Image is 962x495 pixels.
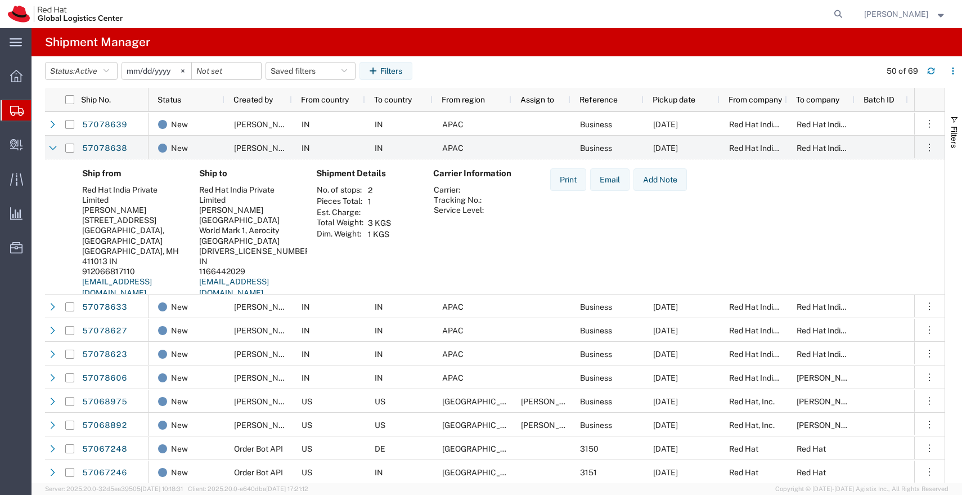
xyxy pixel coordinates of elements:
[797,373,861,382] span: Snehal Kale
[45,485,183,492] span: Server: 2025.20.0-32d5ea39505
[729,326,833,335] span: Red Hat India Private Limited
[797,326,900,335] span: Red Hat India Private Limited
[442,397,523,406] span: North America
[653,95,695,104] span: Pickup date
[442,95,485,104] span: From region
[82,464,128,482] a: 57067246
[234,302,298,311] span: Irshad Shaikh
[171,136,188,160] span: New
[45,62,118,80] button: Status:Active
[302,326,310,335] span: IN
[864,8,928,20] span: Nilesh Shinde
[82,205,181,215] div: [PERSON_NAME]
[653,302,678,311] span: 10/09/2025
[580,302,612,311] span: Business
[797,120,900,129] span: Red Hat India Private Limited
[171,437,188,461] span: New
[171,390,188,413] span: New
[375,326,383,335] span: IN
[199,236,298,267] div: [GEOGRAPHIC_DATA][DRIVERS_LICENSE_NUMBER] IN
[122,63,191,79] input: Not set
[234,397,298,406] span: Panashe GARAH
[374,95,412,104] span: To country
[234,326,298,335] span: Irshad Shaikh
[234,468,283,477] span: Order Bot API
[375,421,385,430] span: US
[171,413,188,437] span: New
[442,350,464,359] span: APAC
[653,120,678,129] span: 10/09/2025
[580,120,612,129] span: Business
[302,421,312,430] span: US
[82,168,181,179] h4: Ship from
[550,168,586,191] button: Print
[364,196,395,207] td: 1
[234,373,298,382] span: Irshad Shaikh
[579,95,618,104] span: Reference
[797,350,900,359] span: Red Hat India Private Limited
[171,342,188,366] span: New
[82,116,128,134] a: 57078639
[82,277,152,297] a: [EMAIL_ADDRESS][DOMAIN_NAME]
[580,373,612,382] span: Business
[520,95,554,104] span: Assign to
[797,302,900,311] span: Red Hat India Private Limited
[433,185,484,195] th: Carrier:
[442,326,464,335] span: APAC
[82,215,181,225] div: [STREET_ADDRESS]
[82,417,128,435] a: 57068892
[729,373,833,382] span: Red Hat India Private Limited
[188,485,308,492] span: Client: 2025.20.0-e640dba
[375,373,383,382] span: IN
[316,196,364,207] th: Pieces Total:
[234,350,298,359] span: Irshad Shaikh
[580,468,597,477] span: 3151
[653,326,678,335] span: 10/09/2025
[234,421,298,430] span: Panashe GARAH
[653,144,678,153] span: 10/09/2025
[199,168,298,179] h4: Ship to
[199,277,269,297] a: [EMAIL_ADDRESS][DOMAIN_NAME]
[316,217,364,229] th: Total Weight:
[729,144,833,153] span: Red Hat India Private Limited
[302,444,312,453] span: US
[316,185,364,196] th: No. of stops:
[796,95,839,104] span: To company
[82,346,128,364] a: 57078623
[653,468,678,477] span: 10/08/2025
[266,62,356,80] button: Saved filters
[302,373,310,382] span: IN
[8,6,123,23] img: logo
[580,326,612,335] span: Business
[302,468,312,477] span: US
[442,444,523,453] span: North America
[433,168,523,179] h4: Carrier Information
[316,168,415,179] h4: Shipment Details
[729,302,833,311] span: Red Hat India Private Limited
[521,421,585,430] span: Kirk Newcross
[171,113,188,136] span: New
[887,65,918,77] div: 50 of 69
[864,7,947,21] button: [PERSON_NAME]
[797,444,826,453] span: Red Hat
[521,397,585,406] span: Kirk Newcross
[442,144,464,153] span: APAC
[653,397,678,406] span: 10/08/2025
[364,229,395,240] td: 1 KGS
[653,421,678,430] span: 10/08/2025
[199,225,298,235] div: World Mark 1, Aerocity
[729,468,758,477] span: Red Hat
[375,397,385,406] span: US
[433,205,484,215] th: Service Level:
[442,421,523,430] span: North America
[729,95,782,104] span: From company
[302,144,310,153] span: IN
[45,28,150,56] h4: Shipment Manager
[82,440,128,458] a: 57067248
[233,95,273,104] span: Created by
[729,421,775,430] span: Red Hat, Inc.
[192,63,261,79] input: Not set
[81,95,111,104] span: Ship No.
[375,444,385,453] span: DE
[302,120,310,129] span: IN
